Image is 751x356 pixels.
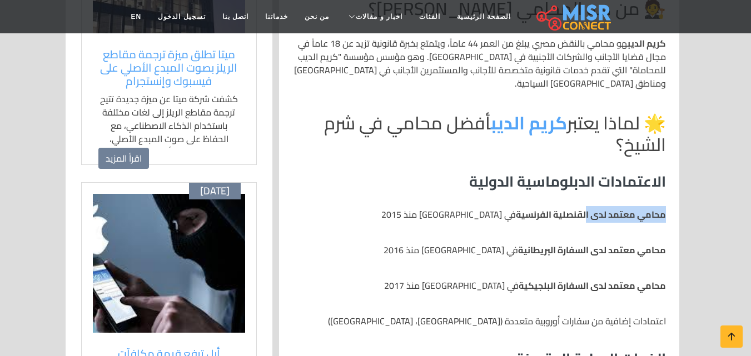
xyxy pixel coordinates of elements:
[257,6,296,27] a: خدماتنا
[150,6,213,27] a: تسجيل الدخول
[200,185,230,197] span: [DATE]
[292,173,666,190] h3: الاعتمادات الدبلوماسية الدولية
[292,314,666,328] p: اعتمادات إضافية من سفارات أوروبية متعددة ([GEOGRAPHIC_DATA]، [GEOGRAPHIC_DATA])
[98,148,149,169] a: اقرأ المزيد
[296,6,337,27] a: من نحن
[411,6,449,27] a: الفئات
[292,208,666,221] p: في [GEOGRAPHIC_DATA] منذ 2015
[536,3,611,31] img: main.misr_connect
[519,277,666,294] strong: محامي معتمد لدى السفارة البلجيكية
[98,48,240,88] a: ميتا تطلق ميزة ترجمة مقاطع الريلز بصوت المبدع الأصلي على فيسبوك وإنستجرام
[292,112,666,155] h2: 🌟 لماذا يعتبر أفضل محامي في شرم الشيخ؟
[337,6,411,27] a: اخبار و مقالات
[628,35,666,52] strong: كريم الديب
[518,242,666,258] strong: محامي معتمد لدى السفارة البريطانية
[449,6,519,27] a: الصفحة الرئيسية
[356,12,402,22] span: اخبار و مقالات
[491,106,567,139] a: كريم الديب
[516,206,666,223] strong: محامي معتمد لدى القنصلية الفرنسية
[98,92,240,159] p: كشفت شركة ميتا عن ميزة جديدة تتيح ترجمة مقاطع الريلز إلى لغات مختلفة باستخدام الذكاء الاصطناعي، م...
[292,279,666,292] p: في [GEOGRAPHIC_DATA] منذ 2017
[292,37,666,90] p: هو محامي بالنقض مصري يبلغ من العمر 44 عاماً، ويتمتع بخبرة قانونية تزيد عن 18 عاماً في مجال قضايا ...
[123,6,150,27] a: EN
[292,243,666,257] p: في [GEOGRAPHIC_DATA] منذ 2016
[93,194,245,333] img: شعار شركة أبل يعكس تحديثات جديدة في برنامج المكافآت الأمنية
[214,6,257,27] a: اتصل بنا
